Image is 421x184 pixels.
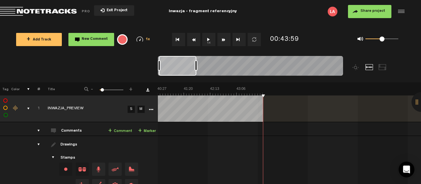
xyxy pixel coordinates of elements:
img: speedometer.svg [136,37,143,42]
div: Inwazja - fragment referencyjny [135,3,270,20]
td: comments, stamps & drawings [20,95,30,122]
div: comments [31,127,41,134]
div: Drawings [61,142,79,148]
span: - [89,86,95,90]
td: Click to edit the title INWAZJA_PREVIEW [40,95,126,122]
td: comments [30,122,40,136]
span: Exit Project [105,9,128,13]
div: comments, stamps & drawings [21,105,31,112]
span: Drag and drop a stamp [125,163,138,176]
span: + [108,128,112,134]
div: Click to edit the title [48,106,133,112]
button: Go to end [233,33,246,46]
div: {{ tooltip_message }} [117,34,128,45]
span: Share project [360,9,385,13]
span: Showcase stamps [51,155,56,160]
button: Go to beginning [172,33,185,46]
a: Comment [108,127,132,135]
th: Title [40,82,75,95]
span: + [27,37,30,42]
button: Loop [248,33,261,46]
span: Drag and drop a stamp [92,163,105,176]
a: S [128,106,135,113]
span: + [128,86,134,90]
span: + [138,128,142,134]
button: Share project [348,5,391,18]
div: 00:43:59 [270,35,299,44]
div: Change the color of the waveform [11,105,21,111]
div: Comments [61,128,83,134]
div: 1x [130,37,156,42]
button: New Comment [68,33,114,46]
div: Open Intercom Messenger [399,162,414,177]
span: Drag and drop a stamp [109,163,122,176]
button: 1x [202,33,215,46]
img: letters [328,7,337,16]
div: Click to change the order number [31,106,41,112]
a: Marker [138,127,156,135]
div: Change stamp color.To change the color of an existing stamp, select the stamp on the right and th... [59,163,72,176]
td: Change the color of the waveform [10,95,20,122]
div: Stamps [61,155,75,161]
a: More [148,106,154,112]
th: # [30,82,40,95]
div: Inwazja - fragment referencyjny [169,3,237,20]
span: Drag and drop a stamp [76,163,89,176]
th: Color [10,82,20,95]
span: 1x [146,38,150,41]
div: drawings [31,141,41,148]
button: Fast Forward [217,33,231,46]
a: Download comments [146,88,149,92]
button: Rewind [187,33,200,46]
span: Add Track [27,38,51,42]
a: M [137,106,145,113]
button: +Add Track [16,33,62,46]
span: New Comment [82,38,108,41]
td: Click to change the order number 1 [30,95,40,122]
button: Exit Project [94,5,134,16]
